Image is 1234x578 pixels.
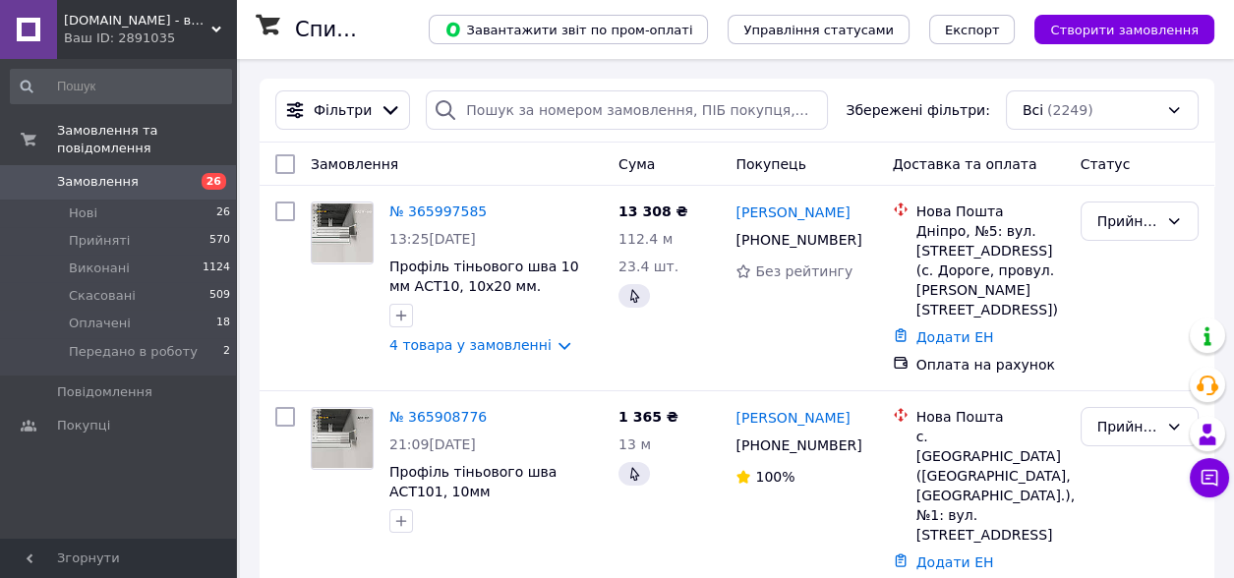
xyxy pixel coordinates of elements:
[209,287,230,305] span: 509
[916,355,1065,375] div: Оплата на рахунок
[618,409,678,425] span: 1 365 ₴
[916,427,1065,545] div: с. [GEOGRAPHIC_DATA] ([GEOGRAPHIC_DATA], [GEOGRAPHIC_DATA].), №1: вул. [STREET_ADDRESS]
[311,156,398,172] span: Замовлення
[426,90,827,130] input: Пошук за номером замовлення, ПІБ покупця, номером телефону, Email, номером накладної
[743,23,894,37] span: Управління статусами
[389,409,487,425] a: № 365908776
[10,69,232,104] input: Пошук
[389,203,487,219] a: № 365997585
[57,122,236,157] span: Замовлення та повідомлення
[1081,156,1131,172] span: Статус
[202,173,226,190] span: 26
[916,221,1065,319] div: Дніпро, №5: вул. [STREET_ADDRESS] (с. Дороге, провул. [PERSON_NAME][STREET_ADDRESS])
[389,259,579,294] a: Профіль тіньового шва 10 мм АСТ10, 10х20 мм.
[57,383,152,401] span: Повідомлення
[389,337,552,353] a: 4 товара у замовленні
[1034,15,1214,44] button: Створити замовлення
[429,15,708,44] button: Завантажити звіт по пром-оплаті
[69,260,130,277] span: Виконані
[1097,210,1158,232] div: Прийнято
[1190,458,1229,497] button: Чат з покупцем
[945,23,1000,37] span: Експорт
[916,329,994,345] a: Додати ЕН
[312,203,373,263] img: Фото товару
[69,232,130,250] span: Прийняті
[223,343,230,361] span: 2
[929,15,1016,44] button: Експорт
[389,231,476,247] span: 13:25[DATE]
[69,315,131,332] span: Оплачені
[1047,102,1093,118] span: (2249)
[1050,23,1199,37] span: Створити замовлення
[57,173,139,191] span: Замовлення
[732,226,861,254] div: [PHONE_NUMBER]
[216,315,230,332] span: 18
[735,408,850,428] a: [PERSON_NAME]
[618,156,655,172] span: Cума
[618,436,651,452] span: 13 м
[755,263,852,279] span: Без рейтингу
[916,554,994,570] a: Додати ЕН
[916,202,1065,221] div: Нова Пошта
[57,417,110,434] span: Покупці
[735,156,805,172] span: Покупець
[203,260,230,277] span: 1124
[314,100,372,120] span: Фільтри
[735,202,850,222] a: [PERSON_NAME]
[312,409,373,469] img: Фото товару
[64,29,236,47] div: Ваш ID: 2891035
[69,204,97,222] span: Нові
[311,202,374,264] a: Фото товару
[618,259,678,274] span: 23.4 шт.
[444,21,692,38] span: Завантажити звіт по пром-оплаті
[728,15,910,44] button: Управління статусами
[209,232,230,250] span: 570
[389,436,476,452] span: 21:09[DATE]
[846,100,989,120] span: Збережені фільтри:
[216,204,230,222] span: 26
[618,231,673,247] span: 112.4 м
[916,407,1065,427] div: Нова Пошта
[1023,100,1043,120] span: Всі
[1097,416,1158,437] div: Прийнято
[311,407,374,470] a: Фото товару
[295,18,495,41] h1: Список замовлень
[389,464,557,499] a: Профіль тіньового шва АСТ101, 10мм
[755,469,794,485] span: 100%
[69,287,136,305] span: Скасовані
[893,156,1037,172] span: Доставка та оплата
[64,12,211,29] span: DekorSvit.com.ua - вироби для дизайну з алюмінію
[69,343,198,361] span: Передано в роботу
[1015,21,1214,36] a: Створити замовлення
[732,432,861,459] div: [PHONE_NUMBER]
[618,203,688,219] span: 13 308 ₴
